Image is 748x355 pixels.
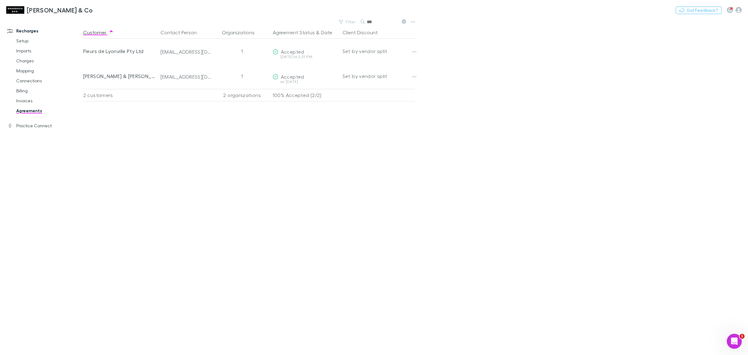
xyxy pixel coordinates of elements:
a: Practice Connect [1,121,88,131]
span: 1 [740,334,745,339]
div: Set by vendor split [343,64,415,89]
a: Recharges [1,26,88,36]
button: Filter [336,18,359,26]
p: 100% Accepted (2/2) [273,89,338,101]
a: Invoices [10,96,88,106]
a: [PERSON_NAME] & Co [2,2,97,17]
div: Fleurs de Lyonville Pty Ltd [83,39,156,64]
a: Mapping [10,66,88,76]
div: [DATE] at 2:21 PM [273,55,338,59]
div: 1 [214,39,270,64]
button: Customer [83,26,114,39]
span: Accepted [281,49,304,55]
button: Organizations [222,26,262,39]
div: & [273,26,338,39]
div: [PERSON_NAME] & [PERSON_NAME] [83,64,156,89]
div: [EMAIL_ADDRESS][DOMAIN_NAME] [161,49,212,55]
a: Setup [10,36,88,46]
button: Got Feedback? [676,7,722,14]
button: Client Discount [343,26,385,39]
span: Accepted [281,74,304,80]
div: [EMAIL_ADDRESS][DOMAIN_NAME] [161,74,212,80]
div: 1 [214,64,270,89]
button: Contact Person [161,26,204,39]
a: Imports [10,46,88,56]
div: Set by vendor split [343,39,415,64]
div: on [DATE] [273,80,338,84]
a: Billing [10,86,88,96]
div: 2 organizations [214,89,270,101]
h3: [PERSON_NAME] & Co [27,6,93,14]
button: Agreement Status [273,26,315,39]
iframe: Intercom live chat [727,334,742,349]
button: Date [321,26,332,39]
img: Shaddock & Co's Logo [6,6,24,14]
a: Connections [10,76,88,86]
div: 2 customers [83,89,158,101]
a: Agreements [10,106,88,116]
a: Charges [10,56,88,66]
